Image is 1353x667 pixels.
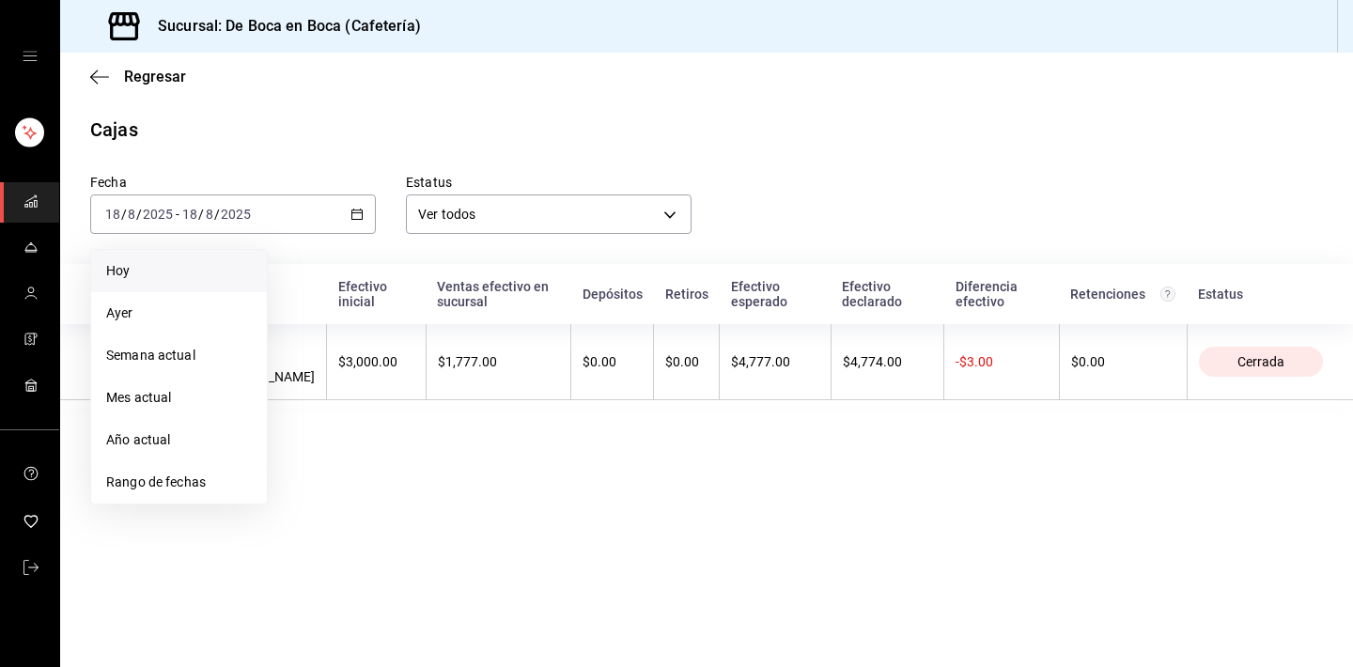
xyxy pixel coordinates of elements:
div: Ventas efectivo en sucursal [437,279,560,309]
label: Estatus [406,176,692,189]
div: $4,777.00 [731,354,818,369]
div: Efectivo esperado [731,279,819,309]
div: Retenciones [1070,287,1175,302]
span: / [121,207,127,222]
span: Año actual [106,430,252,450]
input: -- [205,207,214,222]
svg: Total de retenciones de propinas registradas [1160,287,1175,302]
span: / [198,207,204,222]
input: -- [127,207,136,222]
span: Regresar [124,68,186,85]
div: Retiros [665,287,708,302]
div: $0.00 [1071,354,1175,369]
input: -- [181,207,198,222]
div: Estatus [1198,287,1323,302]
h3: Sucursal: De Boca en Boca (Cafetería) [143,15,421,38]
span: Mes actual [106,388,252,408]
button: Regresar [90,68,186,85]
span: Rango de fechas [106,473,252,492]
div: $1,777.00 [438,354,560,369]
span: Cerrada [1230,354,1292,369]
div: $4,774.00 [843,354,933,369]
div: Diferencia efectivo [956,279,1049,309]
button: open drawer [23,49,38,64]
div: $0.00 [665,354,708,369]
input: ---- [220,207,252,222]
span: Ayer [106,303,252,323]
div: $3,000.00 [338,354,414,369]
div: Efectivo inicial [338,279,415,309]
div: Depósitos [583,287,643,302]
span: - [176,207,179,222]
div: $0.00 [583,354,642,369]
div: Ver todos [406,194,692,234]
input: ---- [142,207,174,222]
div: -$3.00 [956,354,1048,369]
div: Efectivo declarado [842,279,933,309]
span: Semana actual [106,346,252,365]
span: / [136,207,142,222]
input: -- [104,207,121,222]
span: / [214,207,220,222]
label: Fecha [90,176,376,189]
span: Hoy [106,261,252,281]
div: Cajas [90,116,138,144]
